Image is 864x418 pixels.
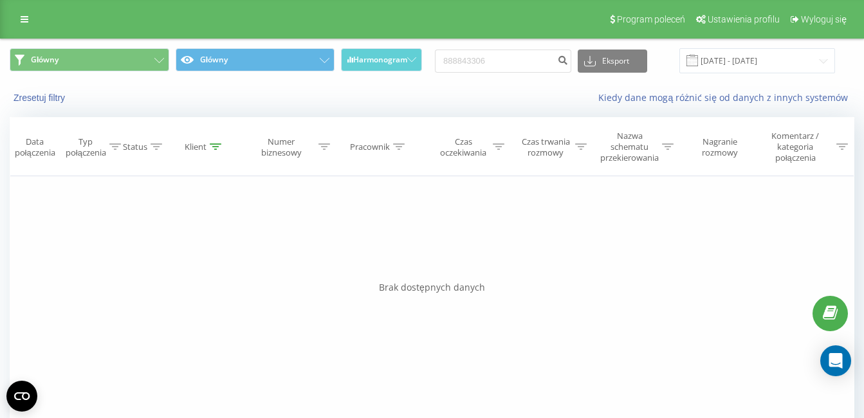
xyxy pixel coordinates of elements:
div: Typ połączenia [66,136,106,158]
div: Czas trwania rozmowy [519,136,572,158]
span: Główny [31,55,59,65]
button: Zresetuj filtry [10,92,71,104]
button: Główny [176,48,335,71]
div: Open Intercom Messenger [820,345,851,376]
span: Program poleceń [617,14,685,24]
span: Wyloguj się [801,14,847,24]
span: Ustawienia profilu [708,14,780,24]
button: Harmonogram [341,48,422,71]
button: Open CMP widget [6,381,37,412]
div: Nagranie rozmowy [688,136,752,158]
div: Czas oczekiwania [437,136,490,158]
button: Eksport [578,50,647,73]
div: Status [123,141,147,152]
span: Harmonogram [353,55,407,64]
div: Komentarz / kategoria połączenia [758,131,833,163]
input: Wyszukiwanie według numeru [435,50,571,73]
div: Klient [185,141,207,152]
div: Data połączenia [10,136,59,158]
div: Nazwa schematu przekierowania [600,131,659,163]
a: Kiedy dane mogą różnić się od danych z innych systemów [598,91,854,104]
div: Brak dostępnych danych [10,281,854,294]
button: Główny [10,48,169,71]
div: Numer biznesowy [248,136,315,158]
div: Pracownik [350,141,390,152]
